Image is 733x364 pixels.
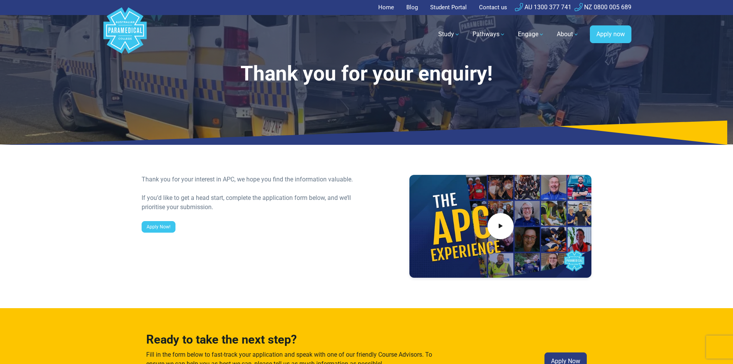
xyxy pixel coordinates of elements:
[142,193,362,212] div: If you’d like to get a head start, complete the application form below, and we’ll prioritise your...
[102,15,148,54] a: Australian Paramedical College
[513,23,549,45] a: Engage
[146,333,437,347] h3: Ready to take the next step?
[142,221,175,233] a: Apply Now!
[142,62,592,86] h1: Thank you for your enquiry!
[142,175,362,184] div: Thank you for your interest in APC, we hope you find the information valuable.
[590,25,631,43] a: Apply now
[574,3,631,11] a: NZ 0800 005 689
[434,23,465,45] a: Study
[552,23,584,45] a: About
[468,23,510,45] a: Pathways
[515,3,571,11] a: AU 1300 377 741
